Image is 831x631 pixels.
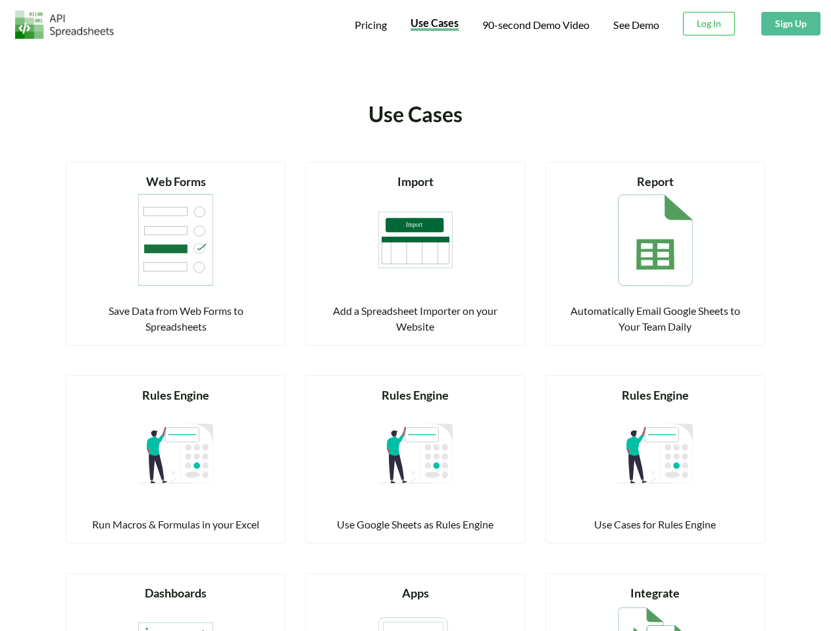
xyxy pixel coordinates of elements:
[378,404,453,503] img: Use Case
[82,303,269,335] div: Save Data from Web Forms to Spreadsheets
[411,16,459,29] span: Use Cases
[82,386,269,404] div: Rules Engine
[378,191,453,289] img: Use Case
[618,191,693,289] img: Use Case
[322,517,509,532] div: Use Google Sheets as Rules Engine
[245,99,586,130] div: Use Cases
[82,584,269,602] div: Dashboards
[138,191,213,289] img: Use Case
[355,18,387,31] span: Pricing
[322,386,509,404] div: Rules Engine
[322,584,509,602] div: Apps
[562,173,749,191] div: Report
[562,517,749,532] div: Use Cases for Rules Engine
[562,386,749,404] div: Rules Engine
[562,584,749,602] div: Integrate
[562,303,749,335] div: Automatically Email Google Sheets to Your Team Daily
[82,517,269,532] div: Run Macros & Formulas in your Excel
[683,12,735,35] button: Log In
[482,20,590,30] span: 90-second Demo Video
[761,12,820,35] button: Sign Up
[618,404,693,503] img: Use Case
[138,404,213,503] img: Use Case
[322,173,509,191] div: Import
[82,173,269,191] div: Web Forms
[613,18,659,32] a: See Demo
[322,303,509,335] div: Add a Spreadsheet Importer on your Website
[15,11,114,39] img: Logo.png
